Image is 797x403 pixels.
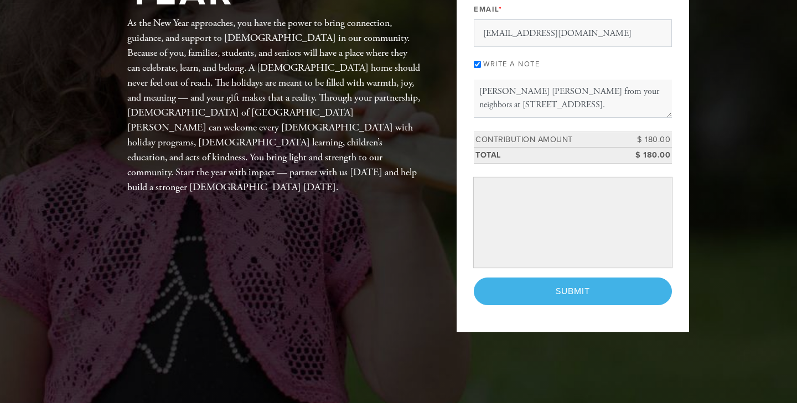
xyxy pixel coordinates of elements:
[474,132,622,148] td: Contribution Amount
[499,5,503,14] span: This field is required.
[483,60,540,69] label: Write a note
[474,4,502,14] label: Email
[622,132,672,148] td: $ 180.00
[127,15,421,195] div: As the New Year approaches, you have the power to bring connection, guidance, and support to [DEM...
[474,148,622,164] td: Total
[476,180,670,265] iframe: Secure payment input frame
[622,148,672,164] td: $ 180.00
